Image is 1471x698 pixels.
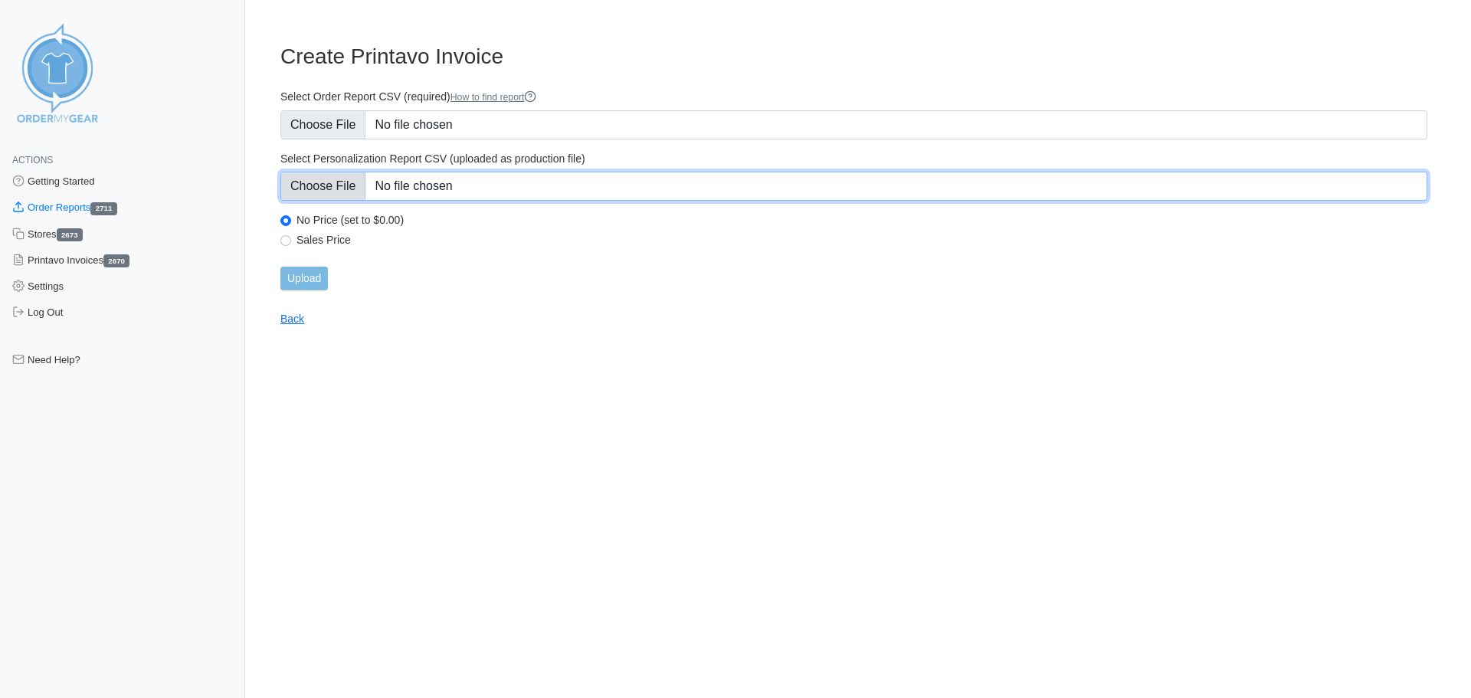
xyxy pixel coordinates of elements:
[280,152,1427,165] label: Select Personalization Report CSV (uploaded as production file)
[280,90,1427,104] label: Select Order Report CSV (required)
[12,155,53,165] span: Actions
[90,202,116,215] span: 2711
[280,267,328,290] input: Upload
[280,313,304,325] a: Back
[57,228,83,241] span: 2673
[450,92,537,103] a: How to find report
[296,213,1427,227] label: No Price (set to $0.00)
[103,254,129,267] span: 2670
[296,233,1427,247] label: Sales Price
[280,44,1427,70] h3: Create Printavo Invoice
